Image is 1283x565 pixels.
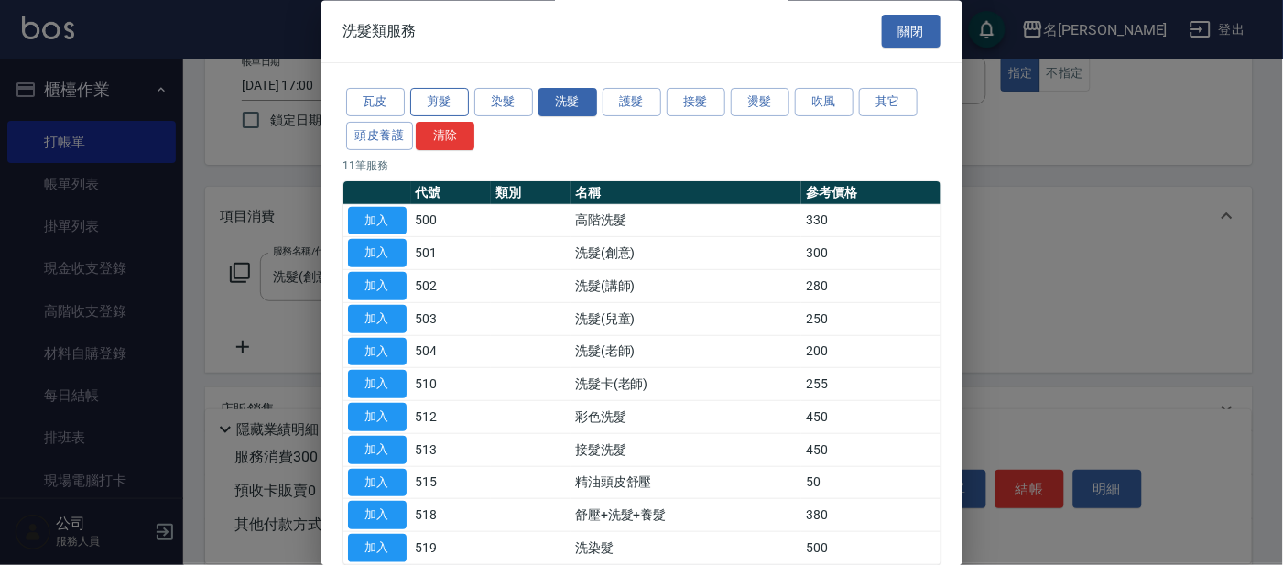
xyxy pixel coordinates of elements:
button: 頭皮養護 [346,122,414,150]
td: 502 [411,270,491,303]
td: 洗染髮 [571,532,801,565]
td: 255 [801,368,940,401]
button: 接髮 [667,89,725,117]
td: 洗髮(老師) [571,336,801,369]
td: 洗髮(兒童) [571,303,801,336]
button: 瓦皮 [346,89,405,117]
td: 503 [411,303,491,336]
button: 染髮 [474,89,533,117]
button: 加入 [348,207,407,235]
button: 清除 [416,122,474,150]
td: 50 [801,467,940,500]
td: 504 [411,336,491,369]
span: 洗髮類服務 [343,22,417,40]
td: 精油頭皮舒壓 [571,467,801,500]
td: 200 [801,336,940,369]
button: 吹風 [795,89,854,117]
button: 加入 [348,502,407,530]
button: 洗髮 [538,89,597,117]
td: 500 [801,532,940,565]
td: 舒壓+洗髮+養髮 [571,499,801,532]
td: 彩色洗髮 [571,401,801,434]
button: 其它 [859,89,918,117]
th: 名稱 [571,181,801,205]
td: 洗髮(創意) [571,237,801,270]
td: 519 [411,532,491,565]
td: 接髮洗髮 [571,434,801,467]
td: 515 [411,467,491,500]
td: 330 [801,205,940,238]
td: 280 [801,270,940,303]
button: 加入 [348,469,407,497]
th: 參考價格 [801,181,940,205]
td: 501 [411,237,491,270]
p: 11 筆服務 [343,158,941,174]
button: 加入 [348,436,407,464]
button: 加入 [348,338,407,366]
td: 洗髮(講師) [571,270,801,303]
button: 剪髮 [410,89,469,117]
button: 加入 [348,240,407,268]
button: 加入 [348,535,407,563]
button: 關閉 [882,15,941,49]
td: 450 [801,401,940,434]
td: 510 [411,368,491,401]
td: 512 [411,401,491,434]
td: 513 [411,434,491,467]
td: 洗髮卡(老師) [571,368,801,401]
button: 加入 [348,404,407,432]
td: 300 [801,237,940,270]
th: 類別 [491,181,571,205]
button: 加入 [348,273,407,301]
button: 加入 [348,305,407,333]
td: 250 [801,303,940,336]
td: 500 [411,205,491,238]
th: 代號 [411,181,491,205]
button: 加入 [348,371,407,399]
td: 518 [411,499,491,532]
button: 燙髮 [731,89,789,117]
td: 高階洗髮 [571,205,801,238]
td: 380 [801,499,940,532]
button: 護髮 [603,89,661,117]
td: 450 [801,434,940,467]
